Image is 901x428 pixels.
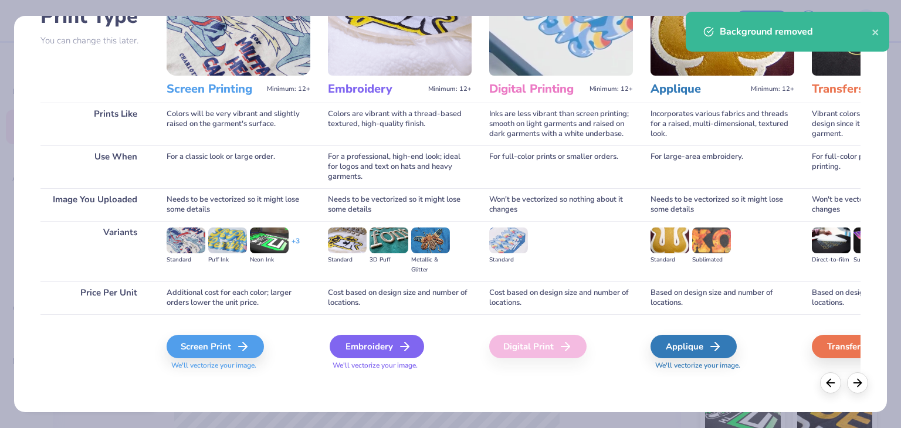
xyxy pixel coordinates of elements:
[370,255,408,265] div: 3D Puff
[692,255,731,265] div: Sublimated
[328,103,472,145] div: Colors are vibrant with a thread-based textured, high-quality finish.
[692,227,731,253] img: Sublimated
[40,221,149,281] div: Variants
[590,85,633,93] span: Minimum: 12+
[812,227,851,253] img: Direct-to-film
[489,81,585,97] h3: Digital Printing
[651,281,794,314] div: Based on design size and number of locations.
[328,227,367,253] img: Standard
[267,85,310,93] span: Minimum: 12+
[872,25,880,39] button: close
[651,103,794,145] div: Incorporates various fabrics and threads for a raised, multi-dimensional, textured look.
[651,335,737,358] div: Applique
[489,188,633,221] div: Won't be vectorized so nothing about it changes
[40,281,149,314] div: Price Per Unit
[328,145,472,188] div: For a professional, high-end look; ideal for logos and text on hats and heavy garments.
[167,81,262,97] h3: Screen Printing
[489,335,587,358] div: Digital Print
[167,281,310,314] div: Additional cost for each color; larger orders lower the unit price.
[853,255,892,265] div: Supacolor
[428,85,472,93] span: Minimum: 12+
[167,103,310,145] div: Colors will be very vibrant and slightly raised on the garment's surface.
[250,255,289,265] div: Neon Ink
[489,227,528,253] img: Standard
[208,227,247,253] img: Puff Ink
[812,255,851,265] div: Direct-to-film
[489,103,633,145] div: Inks are less vibrant than screen printing; smooth on light garments and raised on dark garments ...
[292,236,300,256] div: + 3
[40,188,149,221] div: Image You Uploaded
[489,281,633,314] div: Cost based on design size and number of locations.
[651,227,689,253] img: Standard
[489,145,633,188] div: For full-color prints or smaller orders.
[370,227,408,253] img: 3D Puff
[167,255,205,265] div: Standard
[167,361,310,371] span: We'll vectorize your image.
[328,361,472,371] span: We'll vectorize your image.
[651,81,746,97] h3: Applique
[328,281,472,314] div: Cost based on design size and number of locations.
[40,103,149,145] div: Prints Like
[720,25,872,39] div: Background removed
[250,227,289,253] img: Neon Ink
[651,188,794,221] div: Needs to be vectorized so it might lose some details
[208,255,247,265] div: Puff Ink
[651,145,794,188] div: For large-area embroidery.
[328,188,472,221] div: Needs to be vectorized so it might lose some details
[489,255,528,265] div: Standard
[651,361,794,371] span: We'll vectorize your image.
[651,255,689,265] div: Standard
[411,255,450,275] div: Metallic & Glitter
[330,335,424,358] div: Embroidery
[167,227,205,253] img: Standard
[167,335,264,358] div: Screen Print
[328,255,367,265] div: Standard
[167,145,310,188] div: For a classic look or large order.
[853,227,892,253] img: Supacolor
[751,85,794,93] span: Minimum: 12+
[40,36,149,46] p: You can change this later.
[411,227,450,253] img: Metallic & Glitter
[167,188,310,221] div: Needs to be vectorized so it might lose some details
[328,81,424,97] h3: Embroidery
[812,335,898,358] div: Transfers
[40,145,149,188] div: Use When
